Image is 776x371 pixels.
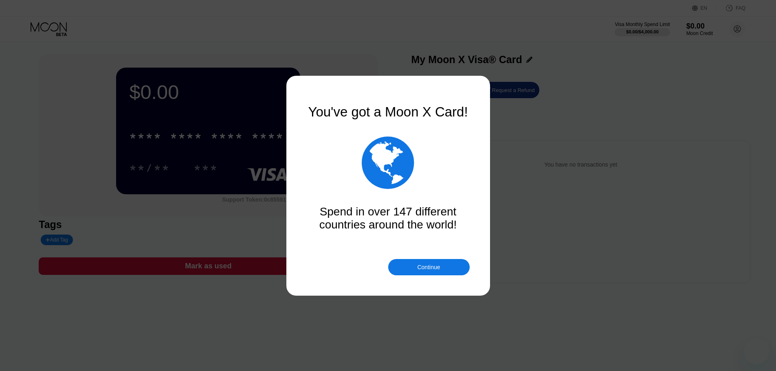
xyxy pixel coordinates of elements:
div:  [307,132,470,193]
div: You've got a Moon X Card! [307,104,470,120]
div: Continue [417,264,440,270]
div:  [362,132,414,193]
iframe: Button to launch messaging window [743,338,769,364]
div: Spend in over 147 different countries around the world! [307,205,470,231]
div: Continue [388,259,470,275]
